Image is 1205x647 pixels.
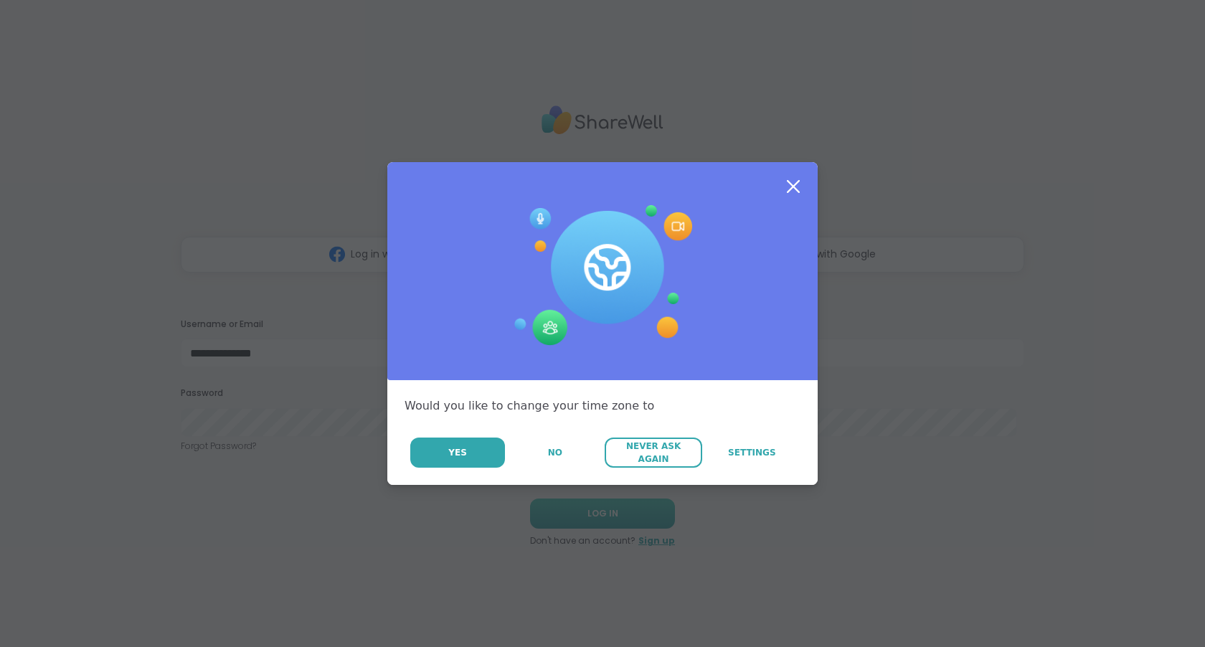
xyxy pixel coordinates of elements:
[405,397,800,415] div: Would you like to change your time zone to
[513,205,692,346] img: Session Experience
[728,446,776,459] span: Settings
[704,438,800,468] a: Settings
[448,446,467,459] span: Yes
[612,440,694,466] span: Never Ask Again
[548,446,562,459] span: No
[506,438,603,468] button: No
[410,438,505,468] button: Yes
[605,438,701,468] button: Never Ask Again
